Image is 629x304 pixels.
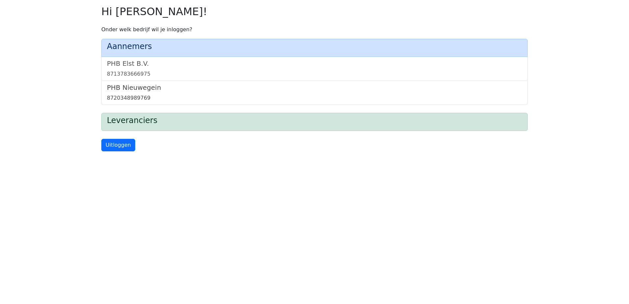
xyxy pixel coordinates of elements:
a: PHB Elst B.V.8713783666975 [107,60,522,78]
div: 8713783666975 [107,70,522,78]
p: Onder welk bedrijf wil je inloggen? [101,26,528,34]
h4: Leveranciers [107,116,522,125]
h4: Aannemers [107,42,522,51]
a: Uitloggen [101,139,135,151]
h5: PHB Nieuwegein [107,84,522,91]
h5: PHB Elst B.V. [107,60,522,67]
div: 8720348989769 [107,94,522,102]
a: PHB Nieuwegein8720348989769 [107,84,522,102]
h2: Hi [PERSON_NAME]! [101,5,528,18]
